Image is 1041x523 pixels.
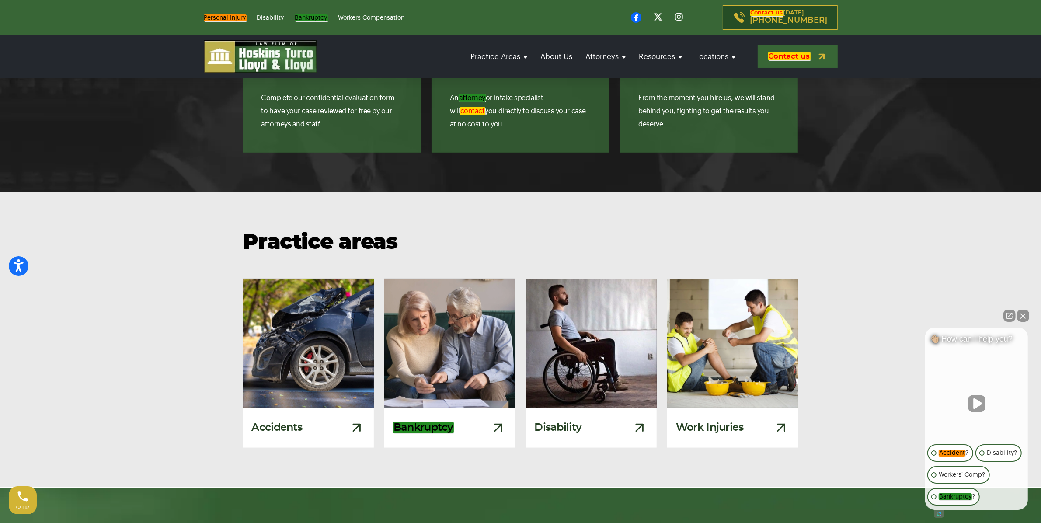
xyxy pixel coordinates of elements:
[768,52,811,60] em: Contact us
[667,279,798,408] img: Injured Construction Worker
[535,422,582,434] h3: Disability
[925,334,1028,348] div: 👋🏼 How can I help you?
[1003,310,1016,322] a: Open direct chat
[939,493,972,500] em: Bankruptcy
[16,505,30,510] span: Call us
[676,422,744,434] h3: Work Injuries
[243,231,798,255] h2: Practice areas
[467,44,532,69] a: Practice Areas
[987,448,1017,458] p: Disability?
[536,44,577,69] a: About Us
[635,44,687,69] a: Resources
[393,422,454,433] em: Bankruptcy
[257,15,284,21] a: Disability
[243,279,374,408] img: Damaged Car From A Car Accident
[750,10,783,16] em: Contact us
[459,94,486,102] em: attorney
[204,40,317,73] img: logo
[723,5,838,30] a: Contact us[DATE][PHONE_NUMBER]
[939,450,965,457] em: Accident
[526,279,657,448] a: Disability
[261,91,403,131] p: Complete our confidential evaluation form to have your case reviewed for free by our attorneys an...
[638,91,780,131] p: From the moment you hire us, we will stand behind you, fighting to get the results you deserve.
[968,395,985,412] button: Unmute video
[691,44,740,69] a: Locations
[758,45,838,68] a: Contact us
[581,44,630,69] a: Attorneys
[204,14,247,21] a: Personal Injury
[934,510,944,518] a: Open intaker chat
[939,470,985,480] p: Workers' Comp?
[667,279,798,448] a: Injured Construction Worker Work Injuries
[338,15,405,21] a: Workers Compensation
[939,492,975,502] p: ?
[750,16,828,25] span: [PHONE_NUMBER]
[1017,310,1029,322] button: Close Intaker Chat Widget
[252,422,303,434] h3: Accidents
[450,91,591,131] p: An or intake specialist will you directly to discuss your case at no cost to you.
[243,279,374,448] a: Damaged Car From A Car Accident Accidents
[460,107,485,115] em: contact
[384,279,515,448] a: Bankruptcy
[939,448,968,458] p: ?
[295,14,328,21] a: Bankruptcy
[750,10,828,25] p: [DATE]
